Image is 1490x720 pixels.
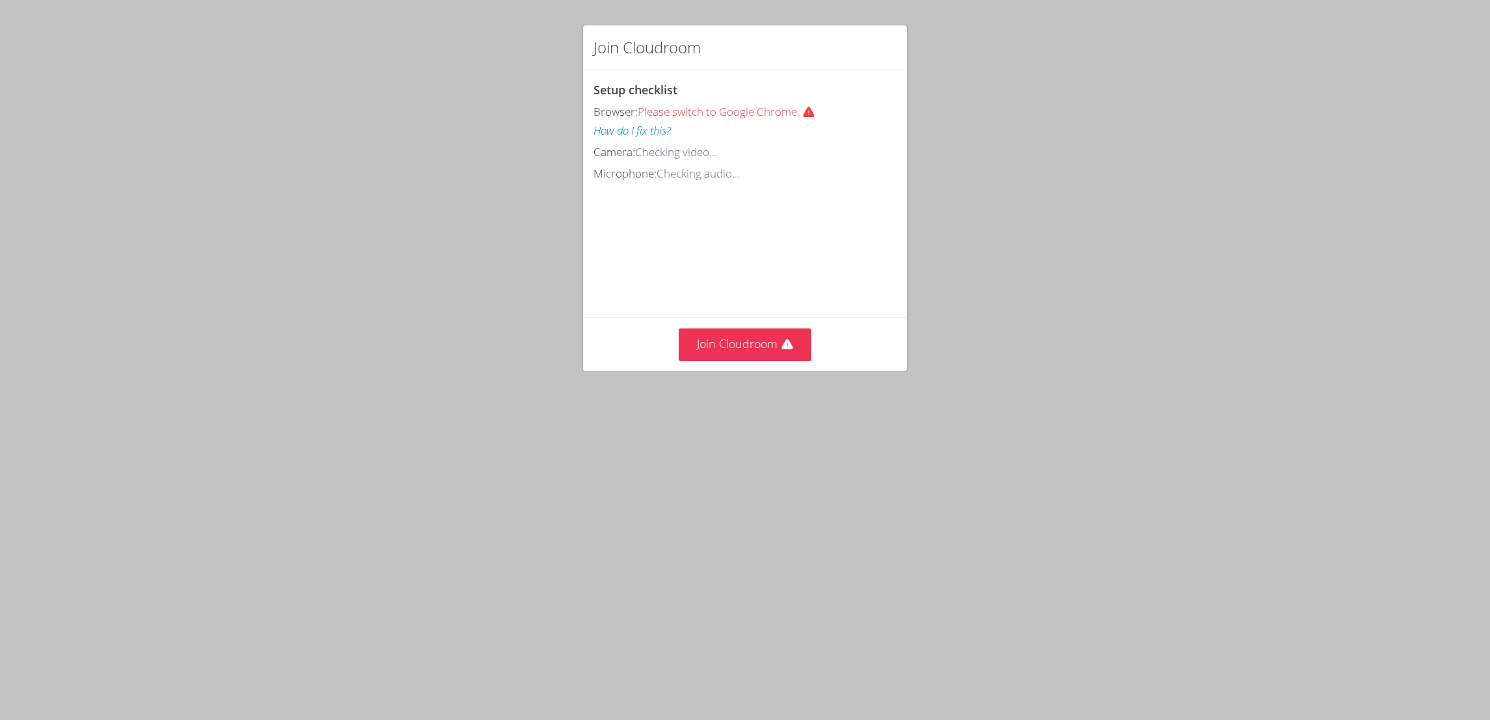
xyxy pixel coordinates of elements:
span: Microphone: [594,166,657,181]
span: Checking audio... [657,166,740,181]
span: Checking video... [635,144,717,159]
button: Join Cloudroom [679,328,812,360]
h2: Join Cloudroom [594,36,701,59]
span: Browser: [594,104,638,119]
span: Please switch to Google Chrome. [638,104,826,119]
button: How do I fix this? [594,122,671,140]
span: Setup checklist [594,82,677,98]
span: Camera: [594,144,635,159]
